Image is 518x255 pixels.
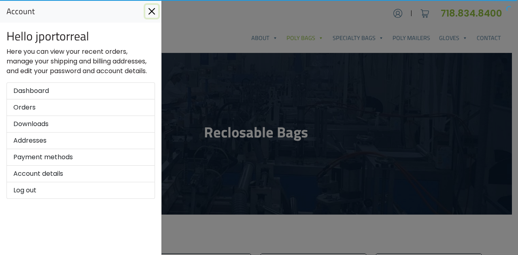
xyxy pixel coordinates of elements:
a: Orders [6,99,155,116]
p: Here you can view your recent orders, manage your shipping and billing addresses, and edit your p... [6,47,155,76]
a: Dashboard [6,82,155,99]
a: Payment methods [6,149,155,166]
p: Hello jportorreal [6,29,155,44]
a: Downloads [6,116,155,133]
a: Account details [6,166,155,182]
button: Close [145,5,158,18]
a: Addresses [6,133,155,149]
span: Account [6,6,35,16]
a: Log out [6,182,155,199]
